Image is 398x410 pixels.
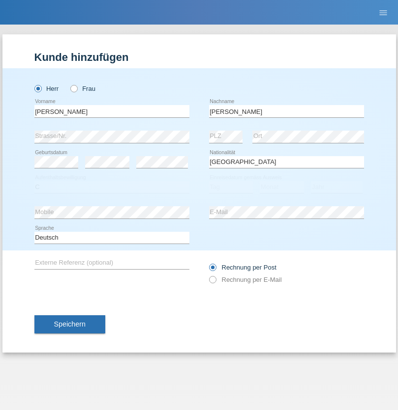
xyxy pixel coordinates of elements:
input: Herr [34,85,41,91]
h1: Kunde hinzufügen [34,51,364,63]
input: Rechnung per Post [209,264,215,276]
a: menu [373,9,393,15]
input: Rechnung per E-Mail [209,276,215,288]
i: menu [378,8,388,18]
span: Speichern [54,320,86,328]
label: Herr [34,85,59,92]
input: Frau [70,85,77,91]
label: Frau [70,85,95,92]
button: Speichern [34,315,105,334]
label: Rechnung per E-Mail [209,276,282,283]
label: Rechnung per Post [209,264,276,271]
